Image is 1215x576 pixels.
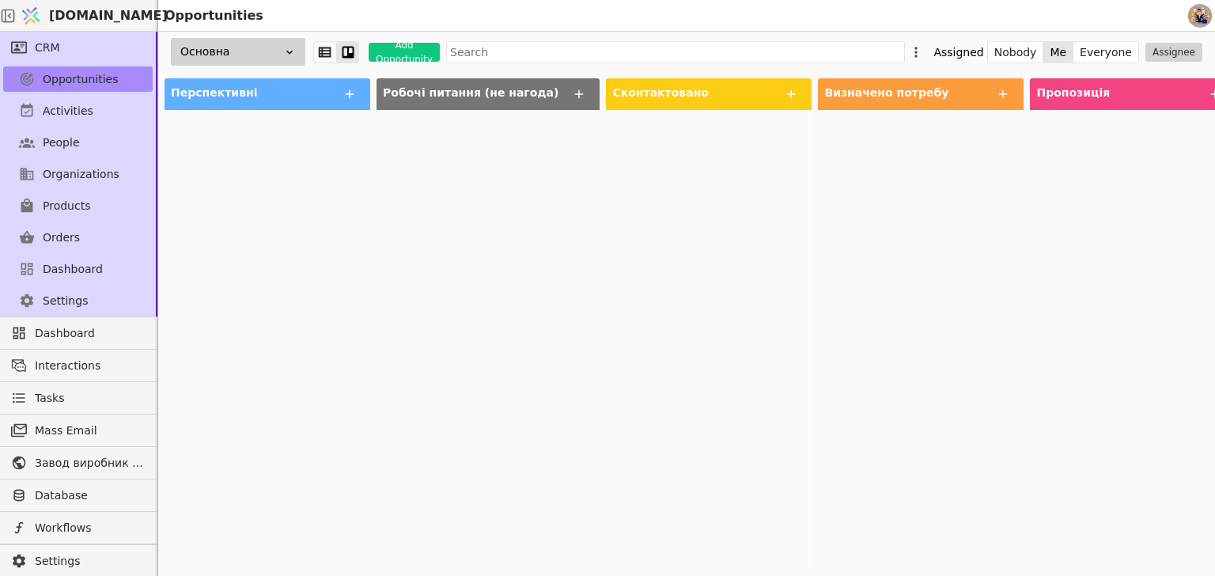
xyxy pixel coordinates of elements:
a: Opportunities [3,66,153,92]
span: CRM [35,40,60,56]
a: [DOMAIN_NAME] [16,1,158,31]
a: Dashboard [3,320,153,346]
button: Me [1043,41,1073,63]
div: Основна [171,38,305,66]
h2: Opportunities [158,6,263,25]
span: Перспективні [171,86,257,99]
span: Завод виробник металочерепиці - B2B платформа [35,455,145,472]
a: CRM [3,35,153,60]
a: Database [3,483,153,508]
span: Робочі питання (не нагода) [383,86,558,99]
input: Search [446,41,905,63]
span: Organizations [43,166,119,183]
a: Workflows [3,515,153,540]
a: Settings [3,548,153,574]
a: Tasks [3,385,153,411]
img: Logo [19,1,43,31]
a: Orders [3,225,153,250]
span: Mass Email [35,423,145,439]
span: People [43,135,80,151]
a: People [3,130,153,155]
span: Orders [43,229,80,246]
button: Nobody [988,41,1044,63]
span: Сконтактовано [612,86,708,99]
button: Assignee [1145,43,1202,62]
span: Opportunities [43,71,119,88]
span: Tasks [35,390,65,407]
span: Products [43,198,90,214]
span: Визначено потребу [824,86,948,99]
button: Add Opportunity [369,43,440,62]
span: Settings [43,293,88,309]
a: Products [3,193,153,218]
a: Settings [3,288,153,313]
img: 1758274860868-menedger1-700x473.jpg [1188,7,1212,23]
span: Interactions [35,358,145,374]
span: Пропозиція [1036,86,1110,99]
span: Workflows [35,520,145,536]
a: Interactions [3,353,153,378]
span: Activities [43,103,93,119]
a: Add Opportunity [359,43,440,62]
span: [DOMAIN_NAME] [49,6,168,25]
a: Завод виробник металочерепиці - B2B платформа [3,450,153,476]
a: Dashboard [3,256,153,282]
button: Everyone [1073,41,1138,63]
div: Assigned [933,41,983,63]
a: Organizations [3,161,153,187]
span: Database [35,487,145,504]
a: Activities [3,98,153,123]
a: Mass Email [3,418,153,443]
span: Dashboard [43,261,103,278]
span: Settings [35,553,145,570]
span: Dashboard [35,325,145,342]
